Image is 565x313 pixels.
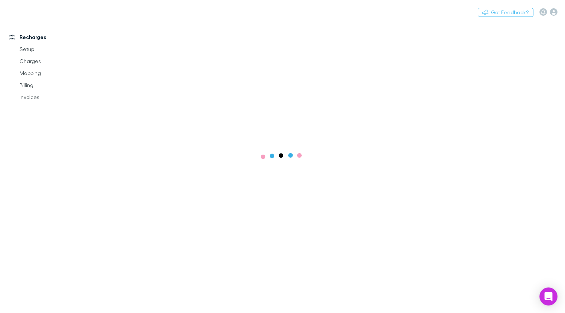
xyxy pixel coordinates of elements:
a: Charges [12,55,98,67]
a: Setup [12,43,98,55]
a: Invoices [12,91,98,103]
div: Open Intercom Messenger [539,287,557,305]
a: Mapping [12,67,98,79]
button: Got Feedback? [478,8,533,17]
a: Recharges [2,31,98,43]
a: Billing [12,79,98,91]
